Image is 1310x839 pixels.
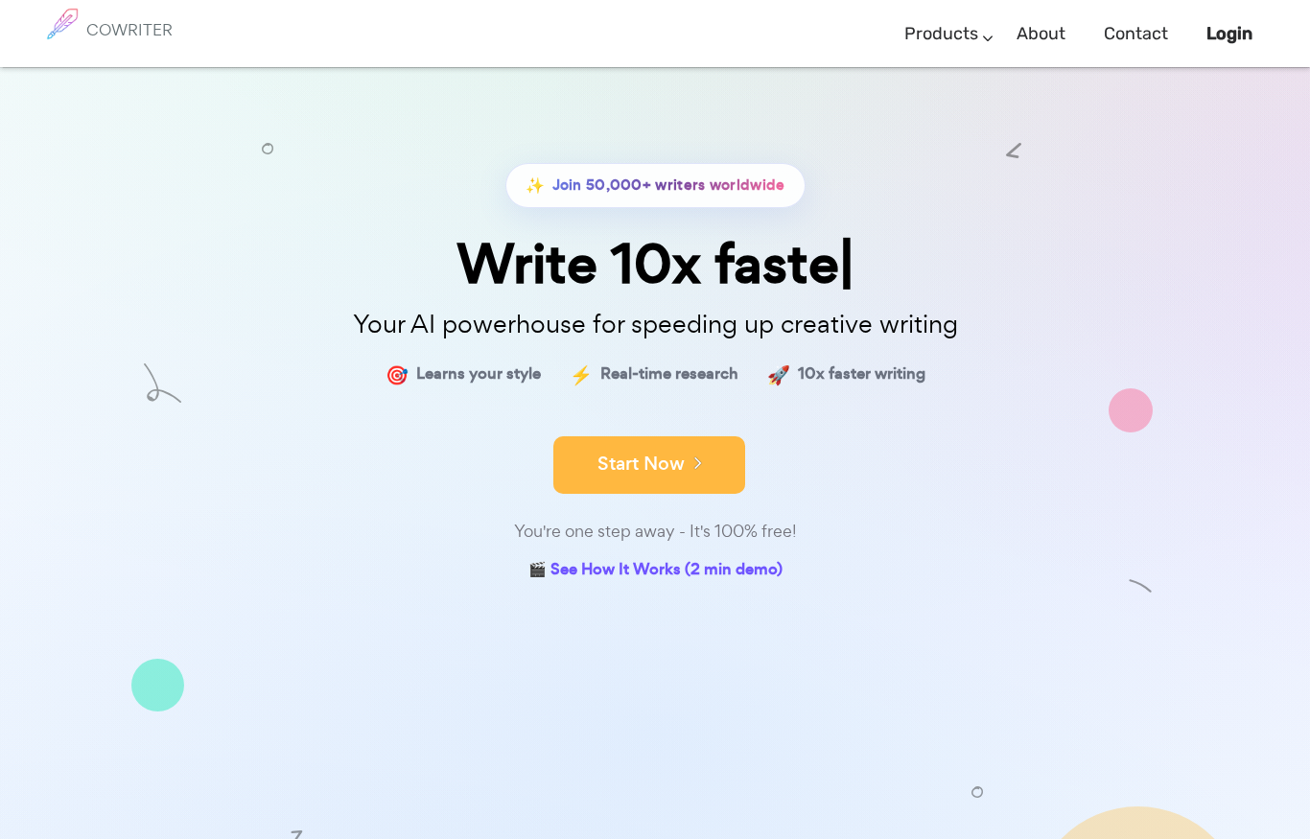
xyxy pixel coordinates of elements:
[416,361,541,388] span: Learns your style
[1206,23,1252,44] b: Login
[1129,575,1153,599] img: shape
[767,361,790,388] span: 🚀
[1206,6,1252,62] a: Login
[386,361,409,388] span: 🎯
[526,172,545,199] span: ✨
[175,237,1135,291] div: Write 10x faste
[175,304,1135,345] p: Your AI powerhouse for speeding up creative writing
[131,659,184,711] img: shape
[971,785,983,797] img: shape
[1104,6,1168,62] a: Contact
[552,172,785,199] span: Join 50,000+ writers worldwide
[600,361,738,388] span: Real-time research
[528,556,783,586] a: 🎬 See How It Works (2 min demo)
[175,518,1135,546] div: You're one step away - It's 100% free!
[553,436,745,494] button: Start Now
[1017,6,1065,62] a: About
[86,21,173,38] h6: COWRITER
[570,361,593,388] span: ⚡
[798,361,925,388] span: 10x faster writing
[144,363,181,403] img: shape
[904,6,978,62] a: Products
